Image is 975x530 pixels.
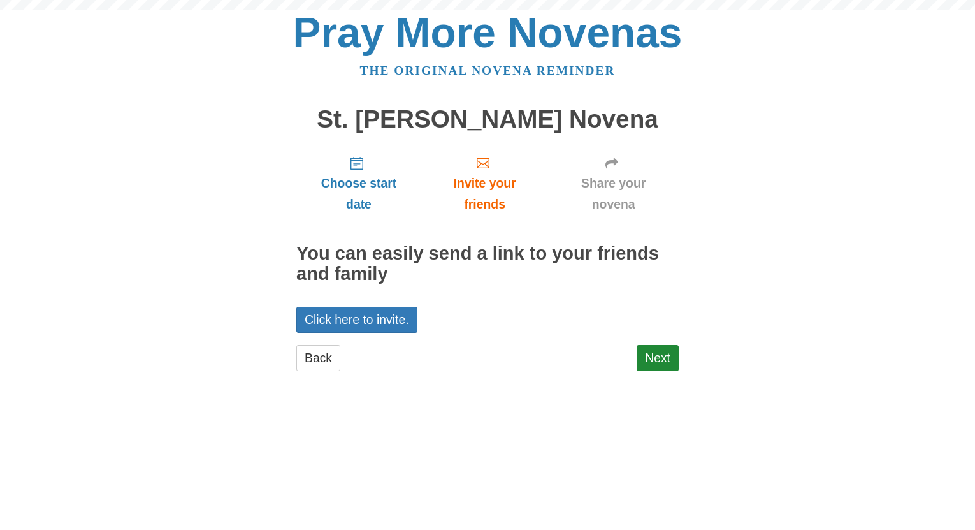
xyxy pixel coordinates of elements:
span: Choose start date [309,173,408,215]
a: Next [637,345,679,371]
a: Click here to invite. [296,307,417,333]
a: Share your novena [548,145,679,221]
h2: You can easily send a link to your friends and family [296,244,679,284]
span: Invite your friends [434,173,535,215]
a: Pray More Novenas [293,9,682,56]
a: Back [296,345,340,371]
h1: St. [PERSON_NAME] Novena [296,106,679,133]
a: Choose start date [296,145,421,221]
a: Invite your friends [421,145,548,221]
span: Share your novena [561,173,666,215]
a: The original novena reminder [360,64,616,77]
